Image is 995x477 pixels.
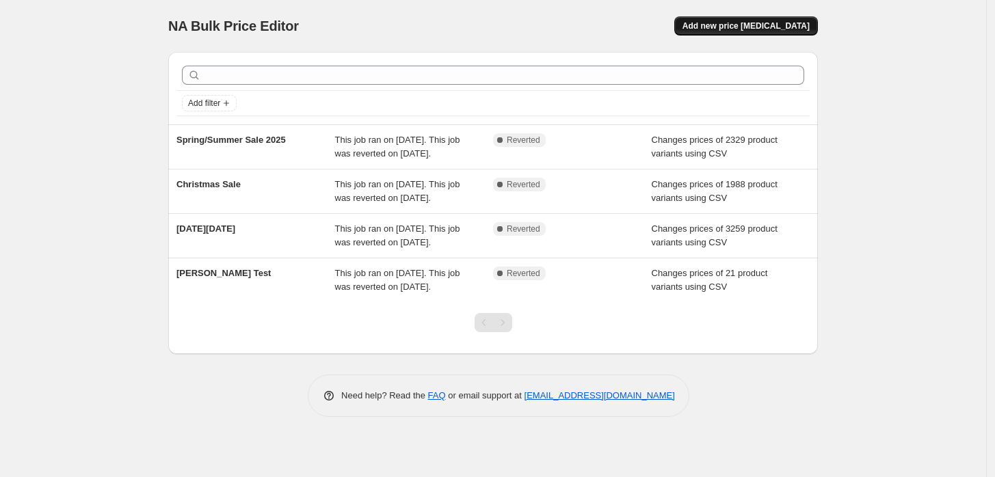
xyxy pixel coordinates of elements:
span: This job ran on [DATE]. This job was reverted on [DATE]. [335,223,460,247]
span: Add filter [188,98,220,109]
span: [DATE][DATE] [176,223,235,234]
span: Changes prices of 1988 product variants using CSV [652,179,778,203]
span: or email support at [446,390,525,400]
span: This job ran on [DATE]. This job was reverted on [DATE]. [335,135,460,159]
span: Add new price [MEDICAL_DATA] [682,21,810,31]
nav: Pagination [475,313,512,332]
span: Reverted [507,135,540,146]
a: FAQ [428,390,446,400]
span: Need help? Read the [341,390,428,400]
span: This job ran on [DATE]. This job was reverted on [DATE]. [335,268,460,292]
a: [EMAIL_ADDRESS][DOMAIN_NAME] [525,390,675,400]
span: [PERSON_NAME] Test [176,268,271,278]
span: Reverted [507,268,540,279]
span: Spring/Summer Sale 2025 [176,135,286,145]
span: Changes prices of 3259 product variants using CSV [652,223,778,247]
span: Christmas Sale [176,179,241,189]
span: Changes prices of 21 product variants using CSV [652,268,768,292]
span: This job ran on [DATE]. This job was reverted on [DATE]. [335,179,460,203]
span: Reverted [507,223,540,234]
button: Add new price [MEDICAL_DATA] [674,16,818,36]
span: Reverted [507,179,540,190]
span: Changes prices of 2329 product variants using CSV [652,135,778,159]
button: Add filter [182,95,237,111]
span: NA Bulk Price Editor [168,18,299,33]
